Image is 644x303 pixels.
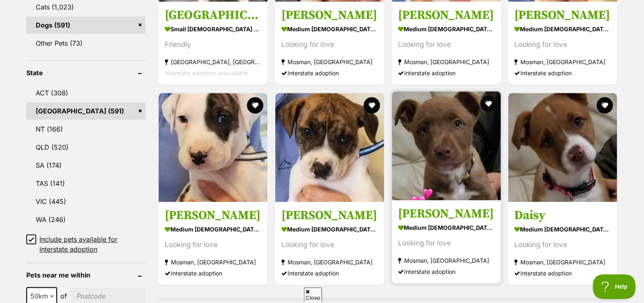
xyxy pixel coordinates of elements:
[281,239,378,250] div: Looking for love
[26,69,145,76] header: State
[281,223,378,235] strong: medium [DEMOGRAPHIC_DATA] Dog
[593,274,636,299] iframe: Help Scout Beacon - Open
[165,268,261,279] div: Interstate adoption
[26,120,145,138] a: NT (166)
[398,68,494,79] div: Interstate adoption
[281,8,378,23] h3: [PERSON_NAME]
[281,39,378,51] div: Looking for love
[281,208,378,223] h3: [PERSON_NAME]
[304,287,322,302] span: Close
[398,8,494,23] h3: [PERSON_NAME]
[26,211,145,228] a: WA (246)
[392,91,501,200] img: Lucy - Border Collie Dog
[514,208,611,223] h3: Daisy
[398,222,494,234] strong: medium [DEMOGRAPHIC_DATA] Dog
[159,93,267,202] img: Walter - Catahoula Leopard Dog
[508,2,617,85] a: [PERSON_NAME] medium [DEMOGRAPHIC_DATA] Dog Looking for love Mosman, [GEOGRAPHIC_DATA] Interstate...
[26,35,145,52] a: Other Pets (73)
[392,2,501,85] a: [PERSON_NAME] medium [DEMOGRAPHIC_DATA] Dog Looking for love Mosman, [GEOGRAPHIC_DATA] Interstate...
[398,255,494,266] strong: Mosman, [GEOGRAPHIC_DATA]
[281,68,378,79] div: Interstate adoption
[281,23,378,35] strong: medium [DEMOGRAPHIC_DATA] Dog
[26,175,145,192] a: TAS (141)
[363,97,380,113] button: favourite
[60,291,67,301] span: of
[165,70,248,77] span: Interstate adoption unavailable
[165,8,261,23] h3: [GEOGRAPHIC_DATA]
[27,290,56,302] span: 50km
[165,39,261,51] div: Friendly
[165,223,261,235] strong: medium [DEMOGRAPHIC_DATA] Dog
[281,268,378,279] div: Interstate adoption
[275,93,384,202] img: Stanley - Catahoula Leopard Dog
[26,271,145,279] header: Pets near me within
[514,23,611,35] strong: medium [DEMOGRAPHIC_DATA] Dog
[480,95,496,112] button: favourite
[514,268,611,279] div: Interstate adoption
[26,84,145,102] a: ACT (308)
[159,2,267,85] a: [GEOGRAPHIC_DATA] small [DEMOGRAPHIC_DATA] Dog Friendly [GEOGRAPHIC_DATA], [GEOGRAPHIC_DATA] Inte...
[508,201,617,285] a: Daisy medium [DEMOGRAPHIC_DATA] Dog Looking for love Mosman, [GEOGRAPHIC_DATA] Interstate adoption
[514,68,611,79] div: Interstate adoption
[514,239,611,250] div: Looking for love
[275,2,384,85] a: [PERSON_NAME] medium [DEMOGRAPHIC_DATA] Dog Looking for love Mosman, [GEOGRAPHIC_DATA] Interstate...
[165,239,261,250] div: Looking for love
[39,234,145,254] span: Include pets available for interstate adoption
[275,201,384,285] a: [PERSON_NAME] medium [DEMOGRAPHIC_DATA] Dog Looking for love Mosman, [GEOGRAPHIC_DATA] Interstate...
[165,57,261,68] strong: [GEOGRAPHIC_DATA], [GEOGRAPHIC_DATA]
[596,97,613,113] button: favourite
[26,157,145,174] a: SA (174)
[398,23,494,35] strong: medium [DEMOGRAPHIC_DATA] Dog
[398,39,494,51] div: Looking for love
[165,23,261,35] strong: small [DEMOGRAPHIC_DATA] Dog
[165,208,261,223] h3: [PERSON_NAME]
[398,206,494,222] h3: [PERSON_NAME]
[514,39,611,51] div: Looking for love
[26,193,145,210] a: VIC (445)
[514,57,611,68] strong: Mosman, [GEOGRAPHIC_DATA]
[165,257,261,268] strong: Mosman, [GEOGRAPHIC_DATA]
[398,57,494,68] strong: Mosman, [GEOGRAPHIC_DATA]
[26,102,145,120] a: [GEOGRAPHIC_DATA] (591)
[281,57,378,68] strong: Mosman, [GEOGRAPHIC_DATA]
[514,8,611,23] h3: [PERSON_NAME]
[392,200,501,283] a: [PERSON_NAME] medium [DEMOGRAPHIC_DATA] Dog Looking for love Mosman, [GEOGRAPHIC_DATA] Interstate...
[247,97,263,113] button: favourite
[26,139,145,156] a: QLD (520)
[26,234,145,254] a: Include pets available for interstate adoption
[398,238,494,249] div: Looking for love
[26,16,145,34] a: Dogs (591)
[514,257,611,268] strong: Mosman, [GEOGRAPHIC_DATA]
[514,223,611,235] strong: medium [DEMOGRAPHIC_DATA] Dog
[281,257,378,268] strong: Mosman, [GEOGRAPHIC_DATA]
[398,266,494,277] div: Interstate adoption
[508,93,617,202] img: Daisy - Border Collie Dog
[159,201,267,285] a: [PERSON_NAME] medium [DEMOGRAPHIC_DATA] Dog Looking for love Mosman, [GEOGRAPHIC_DATA] Interstate...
